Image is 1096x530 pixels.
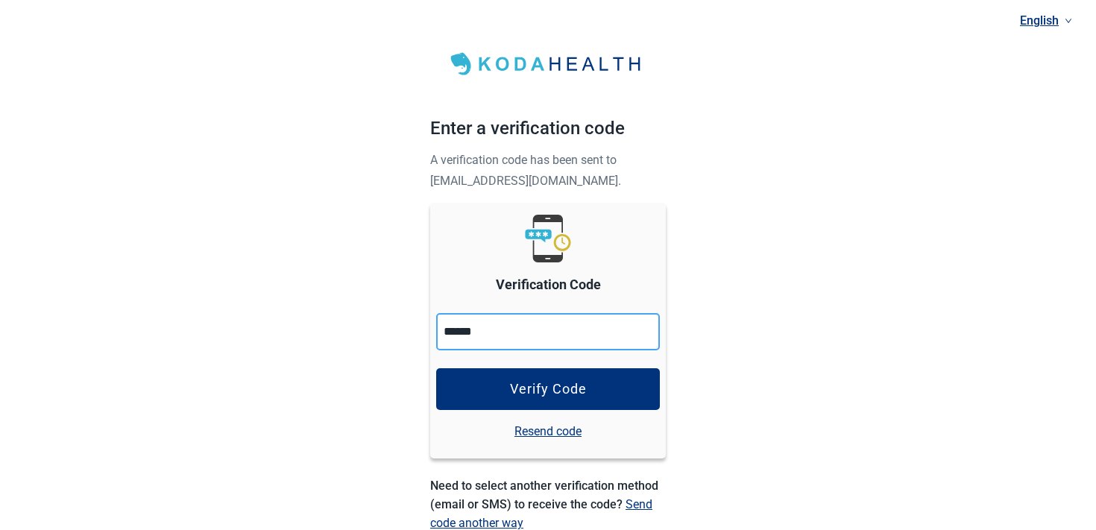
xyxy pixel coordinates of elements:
label: Verification Code [496,274,601,295]
div: Verify Code [510,382,587,397]
span: Need to select another verification method (email or SMS) to receive the code? [430,479,658,511]
img: Koda Health [442,48,654,81]
button: Verify Code [436,368,660,410]
a: Resend code [514,422,582,441]
a: Current language: English [1014,8,1078,33]
span: down [1065,17,1072,25]
span: A verification code has been sent to [EMAIL_ADDRESS][DOMAIN_NAME]. [430,153,621,188]
h1: Enter a verification code [430,115,666,149]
